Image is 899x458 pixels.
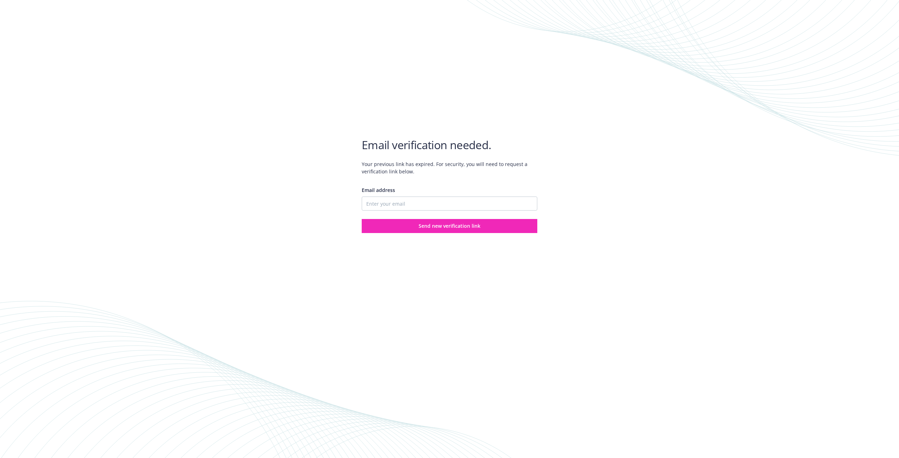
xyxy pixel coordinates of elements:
span: Email address [362,187,395,193]
input: Enter your email [362,197,537,211]
h1: Email verification needed. [362,138,537,152]
span: Send new verification link [419,223,480,229]
button: Send new verification link [362,219,537,233]
img: Newfront logo [362,113,428,125]
span: Your previous link has expired. For security, you will need to request a verification link below. [362,155,537,181]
